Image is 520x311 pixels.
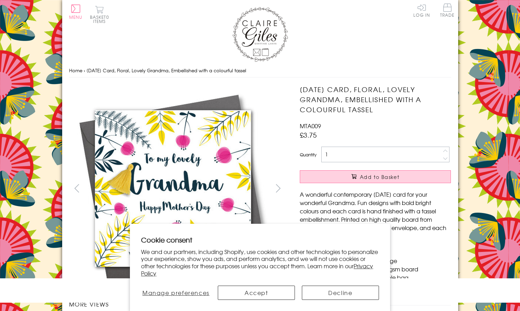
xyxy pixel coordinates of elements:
img: Claire Giles Greetings Cards [232,7,288,62]
button: Manage preferences [141,286,211,300]
button: prev [69,180,85,196]
span: Menu [69,14,83,20]
a: Privacy Policy [141,262,373,277]
p: We and our partners, including Shopify, use cookies and other technologies to personalize your ex... [141,248,379,277]
span: Trade [440,3,455,17]
label: Quantity [300,152,316,158]
button: Decline [302,286,379,300]
span: £3.75 [300,130,317,140]
p: A wonderful contemporary [DATE] card for your wonderful Grandma. Fun designs with bold bright col... [300,190,451,240]
span: › [84,67,85,74]
button: Add to Basket [300,170,451,183]
a: Home [69,67,82,74]
span: Add to Basket [360,173,399,180]
h3: More views [69,300,286,308]
span: MTA009 [300,122,321,130]
h2: Cookie consent [141,235,379,245]
a: Log In [413,3,430,17]
nav: breadcrumbs [69,64,451,78]
span: Manage preferences [142,288,209,297]
span: [DATE] Card, Floral, Lovely Grandma, Embellished with a colourful tassel [86,67,246,74]
img: Mother's Day Card, Floral, Lovely Grandma, Embellished with a colourful tassel [69,84,277,293]
button: Basket0 items [90,6,109,23]
button: next [270,180,286,196]
span: 0 items [93,14,109,24]
button: Menu [69,5,83,19]
button: Accept [218,286,295,300]
a: Trade [440,3,455,18]
h1: [DATE] Card, Floral, Lovely Grandma, Embellished with a colourful tassel [300,84,451,114]
img: Mother's Day Card, Floral, Lovely Grandma, Embellished with a colourful tassel [286,84,494,293]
